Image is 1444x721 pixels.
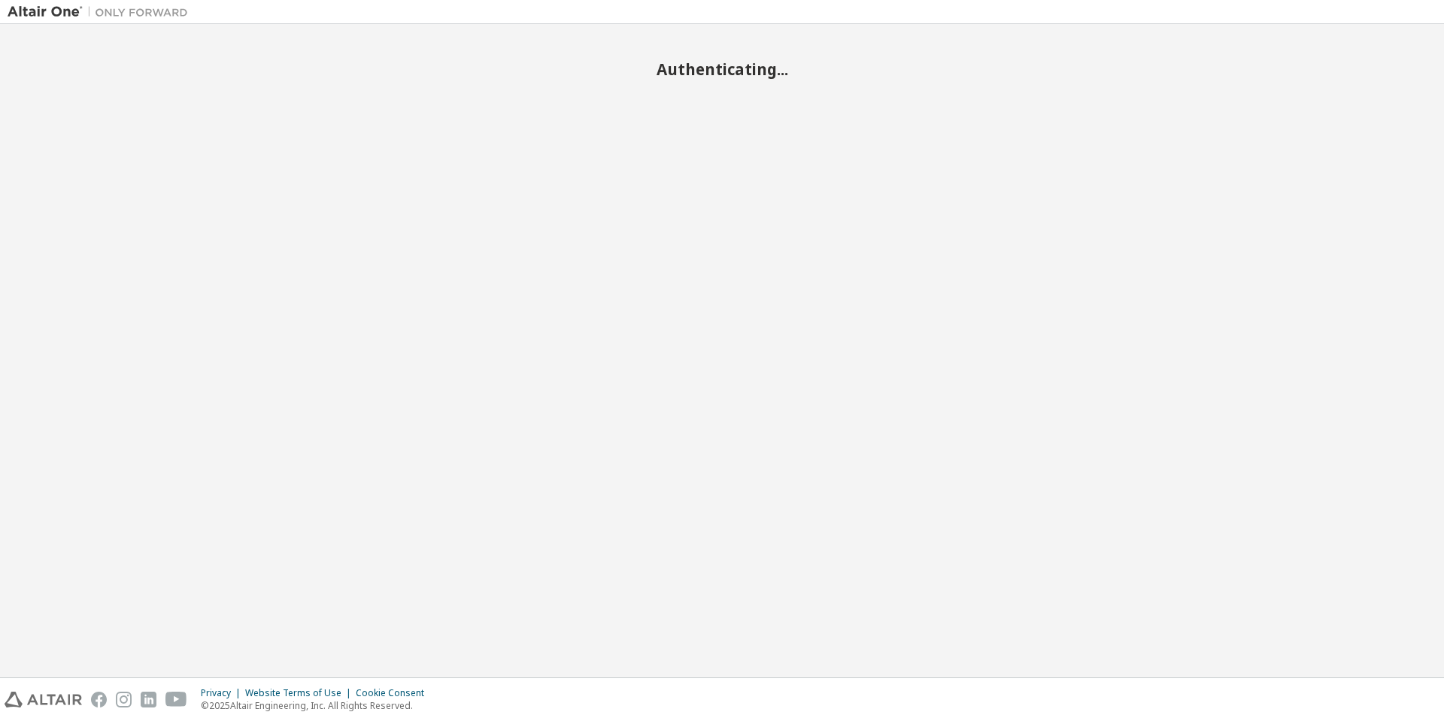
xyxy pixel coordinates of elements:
[201,687,245,699] div: Privacy
[141,692,156,707] img: linkedin.svg
[201,699,433,712] p: © 2025 Altair Engineering, Inc. All Rights Reserved.
[245,687,356,699] div: Website Terms of Use
[91,692,107,707] img: facebook.svg
[165,692,187,707] img: youtube.svg
[356,687,433,699] div: Cookie Consent
[8,59,1436,79] h2: Authenticating...
[5,692,82,707] img: altair_logo.svg
[116,692,132,707] img: instagram.svg
[8,5,196,20] img: Altair One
